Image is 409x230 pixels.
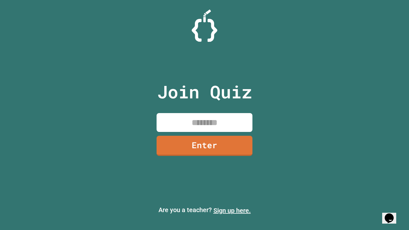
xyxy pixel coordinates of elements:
p: Are you a teacher? [5,205,404,215]
iframe: chat widget [356,177,403,204]
a: Enter [157,136,252,156]
a: Sign up here. [213,207,251,214]
img: Logo.svg [192,10,217,42]
iframe: chat widget [382,204,403,224]
p: Join Quiz [157,79,252,105]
